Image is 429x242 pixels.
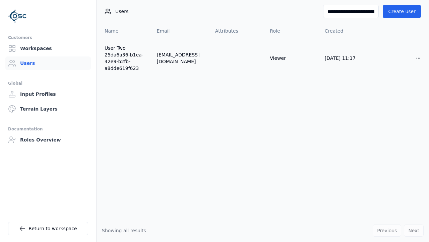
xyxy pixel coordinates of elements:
button: Create user [383,5,421,18]
a: Return to workspace [8,222,88,235]
th: Role [264,23,319,39]
div: [DATE] 11:17 [325,55,369,62]
th: Name [97,23,151,39]
div: [EMAIL_ADDRESS][DOMAIN_NAME] [157,51,204,65]
div: Documentation [8,125,88,133]
a: Input Profiles [5,87,91,101]
th: Created [319,23,374,39]
a: Terrain Layers [5,102,91,116]
div: Global [8,79,88,87]
span: Users [115,8,128,15]
div: Customers [8,34,88,42]
a: Users [5,56,91,70]
a: User Two 25da6a36-b1ea-42e9-b2fb-a8dde619f623 [105,45,146,72]
a: Roles Overview [5,133,91,147]
span: Showing all results [102,228,146,233]
img: Logo [8,7,27,26]
th: Attributes [210,23,265,39]
div: Viewer [270,55,314,62]
a: Workspaces [5,42,91,55]
th: Email [151,23,210,39]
